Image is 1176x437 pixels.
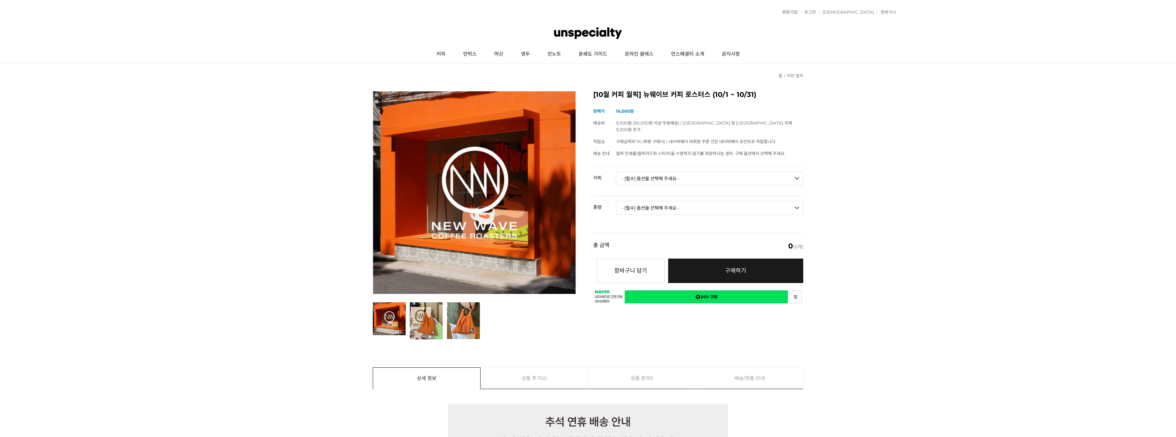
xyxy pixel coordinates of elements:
[593,91,803,98] h2: [10월 커피 월픽] 뉴웨이브 커피 로스터스 (10/1 ~ 10/31)
[819,10,874,14] a: [DEMOGRAPHIC_DATA]
[541,368,547,389] span: 50
[588,368,696,389] a: 상품 문의9
[616,139,776,144] span: 구매금액의 1% (회원 구매시) | 네이버페이 비회원 주문 건은 네이버페이 포인트로 적립됩니다.
[713,45,749,63] a: 공지사항
[789,290,802,303] a: 새창
[428,45,454,63] a: 커피
[593,151,610,156] span: 배송 안내
[512,45,539,63] a: 생두
[485,45,512,63] a: 머신
[593,120,605,126] span: 배송비
[593,139,605,144] span: 적립금
[616,108,634,114] strong: 16,000원
[597,259,665,283] button: 장바구니 담기
[662,45,713,63] a: 언스페셜티 소개
[616,120,792,132] span: 3,000원 (30,000원 이상 무료배송) | [GEOGRAPHIC_DATA] 및 [GEOGRAPHIC_DATA] 지역 3,000원 추가
[625,290,788,303] a: 새창
[481,368,588,389] a: 상품 후기50
[616,151,785,156] span: 월픽 인쇄물(월픽카드와 스티커)을 수령하지 않기를 희망하시는 경우, 구매 옵션에서 선택해 주세요.
[779,10,798,14] a: 회원가입
[593,108,605,114] span: 판매가
[788,242,793,250] em: 0
[788,242,803,249] span: (0개)
[778,73,782,78] a: 홈
[593,167,616,183] th: 커피
[725,267,746,274] span: 구매하기
[593,196,616,212] th: 중량
[373,368,480,389] a: 상세 정보
[554,23,622,44] img: 언스페셜티 몰
[801,10,816,14] a: 로그인
[877,10,896,14] a: 장바구니
[593,242,609,249] strong: 총 금액
[787,73,803,78] a: 커피 월픽
[696,368,803,389] a: 배송/반품 안내
[454,45,485,63] a: 언럭스
[570,45,616,63] a: 분쇄도 가이드
[373,91,576,294] img: [10월 커피 월픽] 뉴웨이브 커피 로스터스 (10/1 ~ 10/31)
[650,368,653,389] span: 9
[668,259,803,283] a: 구매하기
[539,45,570,63] a: 언노트
[616,45,662,63] a: 온라인 클래스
